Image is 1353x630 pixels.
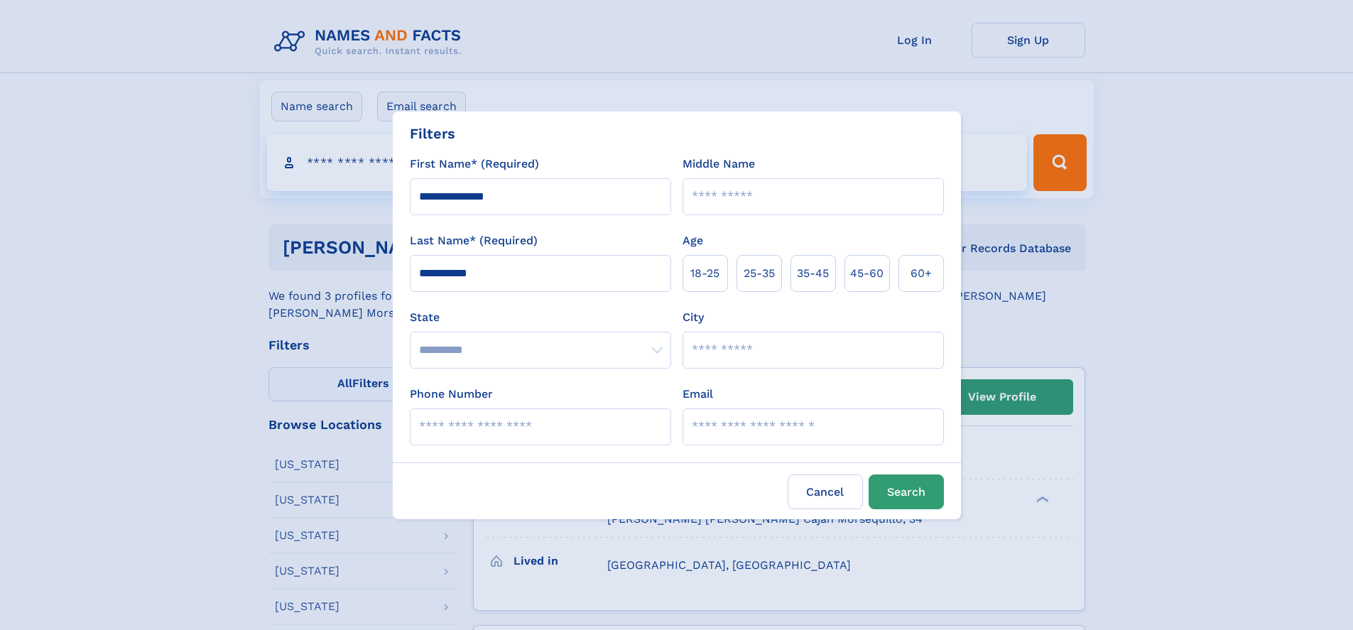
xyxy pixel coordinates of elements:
[797,265,829,282] span: 35‑45
[690,265,719,282] span: 18‑25
[869,474,944,509] button: Search
[410,156,539,173] label: First Name* (Required)
[788,474,863,509] label: Cancel
[410,386,493,403] label: Phone Number
[744,265,775,282] span: 25‑35
[850,265,884,282] span: 45‑60
[683,232,703,249] label: Age
[410,123,455,144] div: Filters
[683,386,713,403] label: Email
[410,309,671,326] label: State
[683,309,704,326] label: City
[410,232,538,249] label: Last Name* (Required)
[683,156,755,173] label: Middle Name
[911,265,932,282] span: 60+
